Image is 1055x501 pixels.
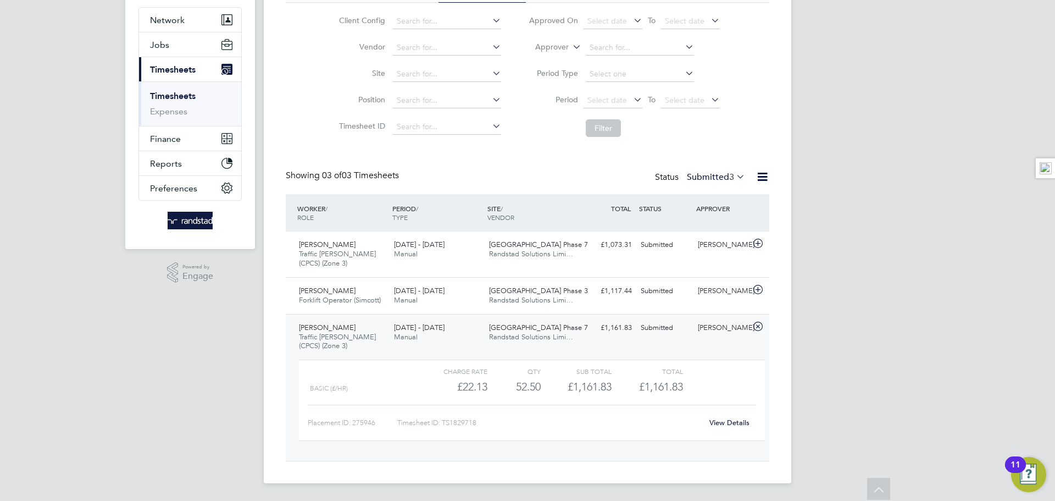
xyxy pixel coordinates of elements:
[393,14,501,29] input: Search for...
[393,40,501,56] input: Search for...
[579,319,636,337] div: £1,161.83
[529,95,578,104] label: Period
[529,15,578,25] label: Approved On
[297,213,314,222] span: ROLE
[150,91,196,101] a: Timesheets
[322,170,399,181] span: 03 Timesheets
[394,286,445,295] span: [DATE] - [DATE]
[139,151,241,175] button: Reports
[150,40,169,50] span: Jobs
[336,68,385,78] label: Site
[487,378,541,396] div: 52.50
[489,323,588,332] span: [GEOGRAPHIC_DATA] Phase 7
[487,213,514,222] span: VENDOR
[397,414,702,432] div: Timesheet ID: TS1829718
[501,204,503,213] span: /
[168,212,213,229] img: randstad-logo-retina.png
[636,199,693,218] div: STATUS
[529,68,578,78] label: Period Type
[586,67,694,82] input: Select one
[150,134,181,144] span: Finance
[139,32,241,57] button: Jobs
[393,119,501,135] input: Search for...
[519,42,569,53] label: Approver
[693,319,751,337] div: [PERSON_NAME]
[611,204,631,213] span: TOTAL
[416,204,418,213] span: /
[139,176,241,200] button: Preferences
[286,170,401,181] div: Showing
[150,183,197,194] span: Preferences
[299,286,356,295] span: [PERSON_NAME]
[138,212,242,229] a: Go to home page
[308,414,397,432] div: Placement ID: 275946
[182,272,213,281] span: Engage
[299,323,356,332] span: [PERSON_NAME]
[150,15,185,25] span: Network
[586,119,621,137] button: Filter
[139,57,241,81] button: Timesheets
[182,262,213,272] span: Powered by
[636,236,693,254] div: Submitted
[485,199,580,227] div: SITE
[693,282,751,300] div: [PERSON_NAME]
[336,95,385,104] label: Position
[489,249,573,258] span: Randstad Solutions Limi…
[394,249,418,258] span: Manual
[586,40,694,56] input: Search for...
[655,170,747,185] div: Status
[390,199,485,227] div: PERIOD
[139,126,241,151] button: Finance
[394,240,445,249] span: [DATE] - [DATE]
[139,81,241,126] div: Timesheets
[392,213,408,222] span: TYPE
[636,319,693,337] div: Submitted
[665,95,704,105] span: Select date
[394,295,418,305] span: Manual
[325,204,327,213] span: /
[336,15,385,25] label: Client Config
[394,332,418,342] span: Manual
[299,295,381,305] span: Forklift Operator (Simcott)
[139,8,241,32] button: Network
[336,42,385,52] label: Vendor
[295,199,390,227] div: WORKER
[394,323,445,332] span: [DATE] - [DATE]
[299,240,356,249] span: [PERSON_NAME]
[579,236,636,254] div: £1,073.31
[636,282,693,300] div: Submitted
[299,249,376,268] span: Traffic [PERSON_NAME] (CPCS) (Zone 3)
[687,172,745,183] label: Submitted
[729,172,734,183] span: 3
[150,106,187,117] a: Expenses
[693,199,751,218] div: APPROVER
[579,282,636,300] div: £1,117.44
[709,418,749,427] a: View Details
[393,67,501,82] input: Search for...
[541,365,612,378] div: Sub Total
[645,92,659,107] span: To
[322,170,342,181] span: 03 of
[587,16,627,26] span: Select date
[150,64,196,75] span: Timesheets
[336,121,385,131] label: Timesheet ID
[489,240,588,249] span: [GEOGRAPHIC_DATA] Phase 7
[489,332,573,342] span: Randstad Solutions Limi…
[417,378,487,396] div: £22.13
[167,262,214,283] a: Powered byEngage
[417,365,487,378] div: Charge rate
[299,332,376,351] span: Traffic [PERSON_NAME] (CPCS) (Zone 3)
[487,365,541,378] div: QTY
[489,295,573,305] span: Randstad Solutions Limi…
[1011,457,1046,492] button: Open Resource Center, 11 new notifications
[639,380,683,393] span: £1,161.83
[310,384,348,392] span: Basic (£/HR)
[665,16,704,26] span: Select date
[587,95,627,105] span: Select date
[489,286,588,295] span: [GEOGRAPHIC_DATA] Phase 3
[150,158,182,169] span: Reports
[393,93,501,108] input: Search for...
[541,378,612,396] div: £1,161.83
[693,236,751,254] div: [PERSON_NAME]
[1010,465,1020,479] div: 11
